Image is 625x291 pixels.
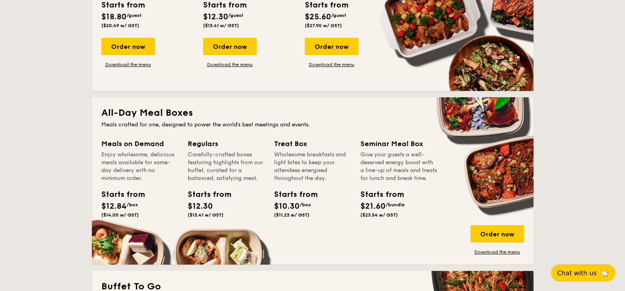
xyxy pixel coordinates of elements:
span: /box [300,202,311,208]
div: Starts from [188,189,223,200]
span: /guest [127,13,142,18]
span: /box [127,202,138,208]
a: Download the menu [101,61,155,68]
div: Meals on Demand [101,138,178,149]
span: /guest [331,13,346,18]
div: Starts from [360,189,396,200]
span: ($13.41 w/ GST) [203,23,239,28]
div: Meals crafted for one, designed to power the world's best meetings and events. [101,121,524,129]
div: Seminar Meal Box [360,138,437,149]
span: ($20.49 w/ GST) [101,23,139,28]
a: Download the menu [305,61,358,68]
span: ($27.90 w/ GST) [305,23,342,28]
span: $25.60 [305,12,331,22]
div: Give your guests a well-deserved energy boost with a line-up of meals and treats for lunch and br... [360,151,437,182]
div: Regulars [188,138,265,149]
div: Enjoy wholesome, delicious meals available for same-day delivery with no minimum order. [101,151,178,182]
span: $12.84 [101,202,127,211]
div: Order now [305,38,358,55]
div: Order now [203,38,257,55]
span: /bundle [386,202,405,208]
div: Carefully-crafted boxes featuring highlights from our buffet, curated for a balanced, satisfying ... [188,151,265,182]
span: ($13.41 w/ GST) [188,212,224,218]
span: $18.80 [101,12,127,22]
span: Chat with us [557,269,597,277]
span: $10.30 [274,202,300,211]
a: Download the menu [470,249,524,255]
span: /guest [228,13,243,18]
span: $12.30 [203,12,228,22]
div: Treat Box [274,138,351,149]
div: Order now [470,225,524,243]
div: Starts from [101,189,137,200]
div: Order now [101,38,155,55]
button: Chat with us🦙 [551,264,616,282]
div: Wholesome breakfasts and light bites to keep your attendees energised throughout the day. [274,151,351,182]
span: ($23.54 w/ GST) [360,212,398,218]
h2: All-Day Meal Boxes [101,107,524,119]
div: Starts from [274,189,310,200]
span: ($11.23 w/ GST) [274,212,310,218]
span: 🦙 [600,269,609,278]
span: $21.60 [360,202,386,211]
a: Download the menu [203,61,257,68]
span: $12.30 [188,202,213,211]
span: ($14.00 w/ GST) [101,212,139,218]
